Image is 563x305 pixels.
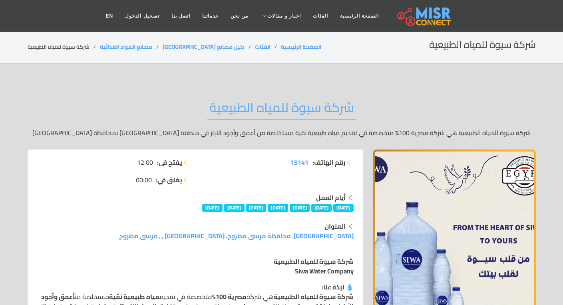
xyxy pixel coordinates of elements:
h2: شركة سيوة للمياه الطبيعية [429,39,536,51]
span: [DATE] [290,204,310,212]
span: 15141 [290,156,308,168]
img: main.misr_connect [397,6,451,26]
strong: شركة سيوة للمياه الطبيعية [274,291,354,303]
a: الصفحة الرئيسية [334,8,385,24]
strong: رقم الهاتف: [312,157,345,167]
span: [DATE] [224,204,245,212]
span: [DATE] [311,204,332,212]
strong: مصرية 100% [212,291,247,303]
strong: أيام العمل [316,191,346,203]
a: دليل مصانع [GEOGRAPHIC_DATA] [163,42,245,52]
a: الصفحة الرئيسية [281,42,321,52]
span: [DATE] [246,204,267,212]
strong: شركة سيوة للمياه الطبيعية [274,255,354,267]
a: مصانع المواد الغذائية [100,42,152,52]
strong: مياه طبيعية نقية [109,291,159,303]
li: شركة سيوة للمياه الطبيعية [28,43,100,51]
a: 15141 [290,157,308,167]
strong: يغلق في: [156,175,182,185]
span: [DATE] [268,204,288,212]
span: 12:00 [137,157,153,167]
a: EN [100,8,119,24]
strong: العنوان [324,220,346,232]
p: شركة سيوة للمياه الطبيعية هي شركة مصرية 100% متخصصة في تقديم مياه طبيعية نقية مستخلصة من أعمق وأج... [28,128,536,138]
strong: 💧 نبذة عنا: [322,281,354,293]
a: الفئات [255,42,271,52]
span: [DATE] [202,204,223,212]
a: الفئات [307,8,334,24]
a: تسجيل الدخول [119,8,165,24]
span: 00:00 [136,175,152,185]
a: اخبار و مقالات [254,8,307,24]
a: اتصل بنا [165,8,196,24]
strong: يفتح في: [157,157,182,167]
a: [GEOGRAPHIC_DATA]، محافظة مرسى مطروح، [GEOGRAPHIC_DATA] , , مرسى مطروح [119,230,354,242]
h2: شركة سيوة للمياه الطبيعية [207,100,356,120]
a: خدماتنا [196,8,225,24]
strong: Siwa Water Company [295,265,354,277]
span: اخبار و مقالات [267,12,301,20]
a: من نحن [225,8,254,24]
span: [DATE] [333,204,354,212]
